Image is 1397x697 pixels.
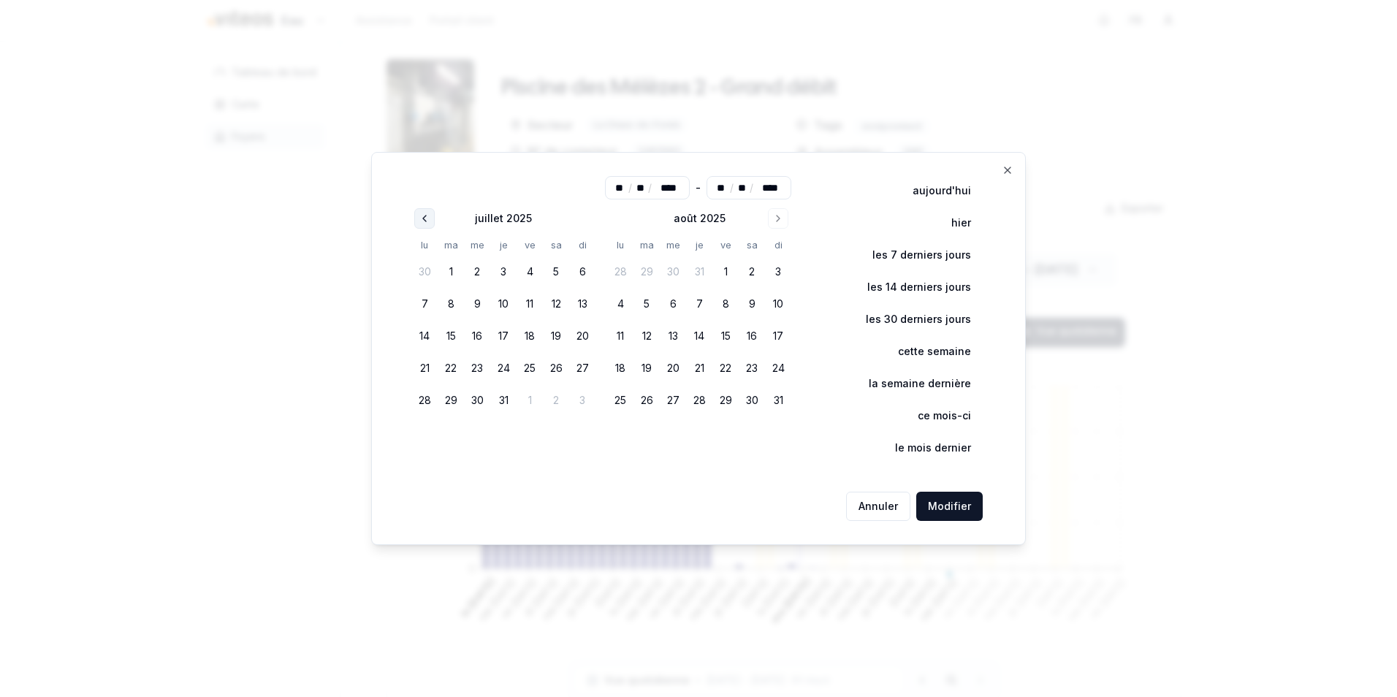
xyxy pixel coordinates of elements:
[490,387,517,414] button: 31
[607,323,633,349] button: 11
[411,323,438,349] button: 14
[633,259,660,285] button: 29
[686,323,712,349] button: 14
[543,237,569,253] th: samedi
[838,369,983,398] button: la semaine dernière
[543,259,569,285] button: 5
[543,387,569,414] button: 2
[411,237,438,253] th: lundi
[438,291,464,317] button: 8
[686,259,712,285] button: 31
[835,305,983,334] button: les 30 derniers jours
[887,401,983,430] button: ce mois-ci
[739,355,765,381] button: 23
[660,323,686,349] button: 13
[438,323,464,349] button: 15
[464,387,490,414] button: 30
[607,355,633,381] button: 18
[628,180,632,195] span: /
[569,237,595,253] th: dimanche
[660,387,686,414] button: 27
[490,237,517,253] th: jeudi
[411,259,438,285] button: 30
[438,259,464,285] button: 1
[660,237,686,253] th: mercredi
[916,492,983,521] button: Modifier
[475,211,532,226] div: juillet 2025
[517,387,543,414] button: 1
[686,237,712,253] th: jeudi
[765,387,791,414] button: 31
[569,387,595,414] button: 3
[739,291,765,317] button: 9
[464,259,490,285] button: 2
[569,291,595,317] button: 13
[837,273,983,302] button: les 14 derniers jours
[712,355,739,381] button: 22
[712,323,739,349] button: 15
[864,433,983,462] button: le mois dernier
[411,387,438,414] button: 28
[517,323,543,349] button: 18
[517,259,543,285] button: 4
[464,355,490,381] button: 23
[490,291,517,317] button: 10
[464,323,490,349] button: 16
[765,259,791,285] button: 3
[438,355,464,381] button: 22
[842,240,983,270] button: les 7 derniers jours
[696,176,701,199] div: -
[633,323,660,349] button: 12
[648,180,652,195] span: /
[607,387,633,414] button: 25
[867,337,983,366] button: cette semaine
[607,237,633,253] th: lundi
[712,291,739,317] button: 8
[490,259,517,285] button: 3
[882,176,983,205] button: aujourd'hui
[686,291,712,317] button: 7
[765,323,791,349] button: 17
[712,387,739,414] button: 29
[768,208,788,229] button: Go to next month
[633,291,660,317] button: 5
[543,323,569,349] button: 19
[730,180,734,195] span: /
[765,291,791,317] button: 10
[739,387,765,414] button: 30
[739,237,765,253] th: samedi
[712,237,739,253] th: vendredi
[464,291,490,317] button: 9
[543,355,569,381] button: 26
[712,259,739,285] button: 1
[750,180,753,195] span: /
[411,291,438,317] button: 7
[490,355,517,381] button: 24
[633,237,660,253] th: mardi
[411,355,438,381] button: 21
[569,355,595,381] button: 27
[438,387,464,414] button: 29
[517,355,543,381] button: 25
[846,492,910,521] button: Annuler
[660,355,686,381] button: 20
[517,237,543,253] th: vendredi
[660,259,686,285] button: 30
[633,387,660,414] button: 26
[674,211,726,226] div: août 2025
[438,237,464,253] th: mardi
[607,291,633,317] button: 4
[921,208,983,237] button: hier
[739,323,765,349] button: 16
[765,237,791,253] th: dimanche
[464,237,490,253] th: mercredi
[686,387,712,414] button: 28
[660,291,686,317] button: 6
[414,208,435,229] button: Go to previous month
[543,291,569,317] button: 12
[686,355,712,381] button: 21
[517,291,543,317] button: 11
[607,259,633,285] button: 28
[569,323,595,349] button: 20
[633,355,660,381] button: 19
